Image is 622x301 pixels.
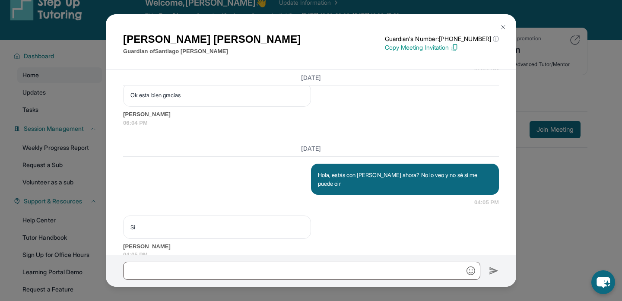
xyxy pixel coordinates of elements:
p: Guardian of Santiago [PERSON_NAME] [123,47,301,56]
span: 06:04 PM [123,119,499,127]
img: Copy Icon [451,44,458,51]
span: [PERSON_NAME] [123,110,499,119]
h1: [PERSON_NAME] [PERSON_NAME] [123,32,301,47]
span: ⓘ [493,35,499,43]
p: Ok esta bien gracias [130,91,304,99]
span: 04:05 PM [474,198,499,207]
span: [PERSON_NAME] [123,242,499,251]
p: Guardian's Number: [PHONE_NUMBER] [385,35,499,43]
img: Send icon [489,266,499,276]
h3: [DATE] [123,144,499,153]
img: Close Icon [500,24,507,31]
button: chat-button [591,270,615,294]
p: Si [130,223,304,231]
p: Copy Meeting Invitation [385,43,499,52]
img: Emoji [466,266,475,275]
span: 04:05 PM [123,250,499,259]
p: Hola, estás con [PERSON_NAME] ahora? No lo veo y no sé si me puede oir [318,171,492,188]
h3: [DATE] [123,73,499,82]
